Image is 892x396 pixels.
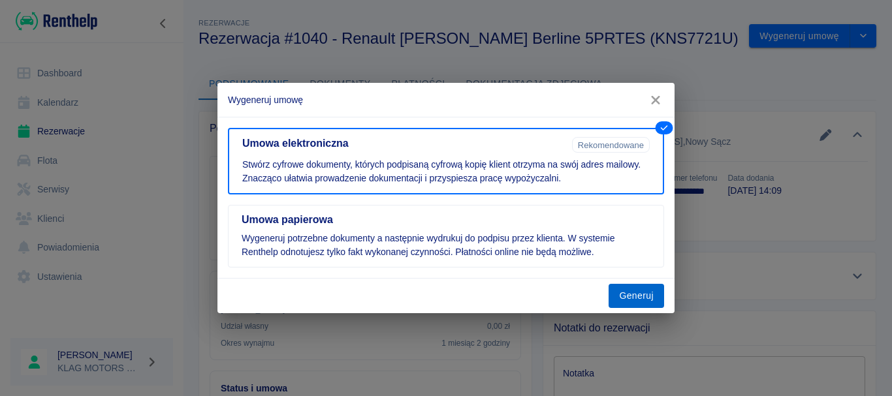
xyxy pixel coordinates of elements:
[242,232,650,259] p: Wygeneruj potrzebne dokumenty a następnie wydrukuj do podpisu przez klienta. W systemie Renthelp ...
[228,128,664,194] button: Umowa elektronicznaRekomendowaneStwórz cyfrowe dokumenty, których podpisaną cyfrową kopię klient ...
[573,140,649,150] span: Rekomendowane
[228,205,664,267] button: Umowa papierowaWygeneruj potrzebne dokumenty a następnie wydrukuj do podpisu przez klienta. W sys...
[242,158,650,185] p: Stwórz cyfrowe dokumenty, których podpisaną cyfrową kopię klient otrzyma na swój adres mailowy. Z...
[217,83,675,117] h2: Wygeneruj umowę
[242,137,567,150] h5: Umowa elektroniczna
[242,213,650,226] h5: Umowa papierowa
[609,284,664,308] button: Generuj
